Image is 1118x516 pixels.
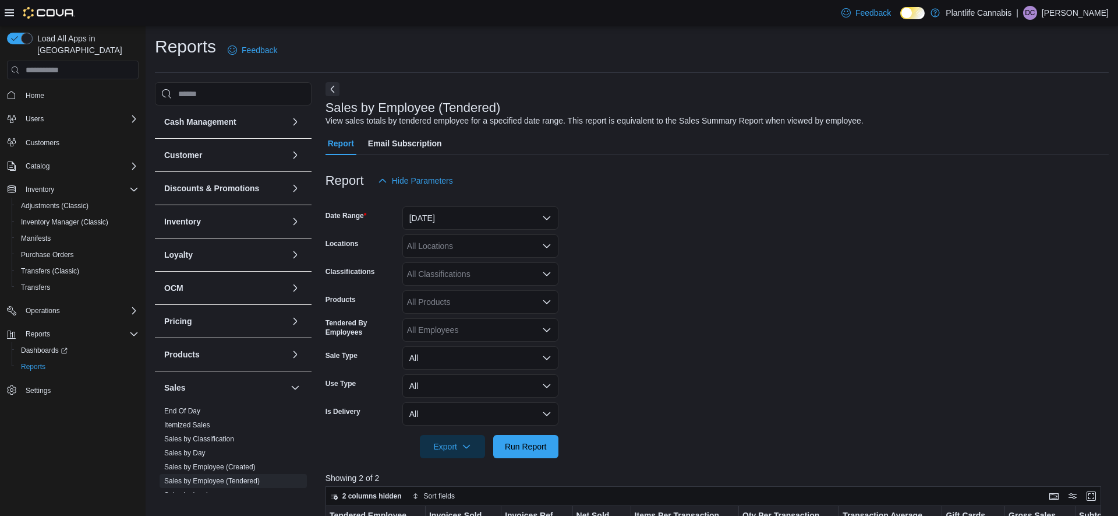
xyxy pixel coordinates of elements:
a: Adjustments (Classic) [16,199,93,213]
span: Home [26,91,44,100]
nav: Complex example [7,82,139,429]
label: Classifications [326,267,375,276]
button: 2 columns hidden [326,489,406,503]
p: Showing 2 of 2 [326,472,1109,484]
span: Settings [26,386,51,395]
span: Inventory Manager (Classic) [21,217,108,227]
span: Run Report [505,441,547,452]
button: Enter fullscreen [1084,489,1098,503]
h3: Pricing [164,315,192,327]
button: Loyalty [288,248,302,262]
button: Transfers [12,279,143,296]
button: Catalog [2,158,143,174]
button: Operations [2,303,143,319]
button: Reports [12,359,143,375]
label: Locations [326,239,359,248]
a: Sales by Employee (Created) [164,463,256,471]
span: DC [1025,6,1035,20]
button: [DATE] [402,206,558,230]
button: All [402,346,558,370]
a: Dashboards [16,343,72,357]
label: Products [326,295,356,304]
span: Purchase Orders [16,248,139,262]
h3: Products [164,349,200,360]
button: Inventory [2,181,143,198]
span: Reports [26,329,50,339]
span: Sales by Day [164,448,206,458]
button: Keyboard shortcuts [1047,489,1061,503]
span: Purchase Orders [21,250,74,259]
a: Dashboards [12,342,143,359]
h3: Inventory [164,216,201,227]
span: Inventory [21,182,139,196]
label: Use Type [326,379,356,388]
span: Inventory Manager (Classic) [16,215,139,229]
input: Dark Mode [900,7,925,19]
a: Sales by Employee (Tendered) [164,477,260,485]
button: Adjustments (Classic) [12,198,143,214]
h3: Discounts & Promotions [164,182,259,194]
span: Manifests [21,234,51,243]
a: Sales by Classification [164,435,234,443]
button: Pricing [164,315,286,327]
button: Operations [21,304,65,318]
h1: Reports [155,35,216,58]
a: Settings [21,384,55,398]
button: Reports [2,326,143,342]
button: Inventory [288,215,302,229]
span: Operations [26,306,60,315]
span: Export [427,435,478,458]
label: Sale Type [326,351,358,360]
span: Catalog [21,159,139,173]
span: Dashboards [16,343,139,357]
h3: Loyalty [164,249,193,261]
button: Open list of options [542,269,551,279]
button: Customer [164,149,286,161]
p: | [1016,6,1018,20]
button: Users [2,111,143,127]
p: Plantlife Cannabis [946,6,1011,20]
button: Inventory Manager (Classic) [12,214,143,230]
button: Discounts & Promotions [288,181,302,195]
a: Itemized Sales [164,421,210,429]
button: Hide Parameters [373,169,458,192]
button: Settings [2,382,143,399]
button: Catalog [21,159,54,173]
span: Customers [26,138,59,148]
button: Inventory [164,216,286,227]
button: Cash Management [288,115,302,129]
span: Adjustments (Classic) [21,201,89,210]
a: Transfers [16,280,55,294]
span: Operations [21,304,139,318]
button: Display options [1066,489,1080,503]
a: Feedback [223,38,282,62]
span: Sales by Invoice [164,490,215,500]
button: Next [326,82,339,96]
button: Products [288,347,302,361]
span: Transfers (Classic) [16,264,139,278]
button: Customers [2,134,143,151]
button: All [402,402,558,426]
span: Email Subscription [368,132,442,155]
button: Purchase Orders [12,247,143,263]
label: Tendered By Employees [326,318,398,337]
span: Dashboards [21,346,68,355]
img: Cova [23,7,75,19]
button: Loyalty [164,249,286,261]
button: Inventory [21,182,59,196]
h3: Sales [164,382,186,394]
button: All [402,374,558,398]
span: Itemized Sales [164,420,210,430]
span: Home [21,87,139,102]
label: Is Delivery [326,407,360,416]
button: OCM [288,281,302,295]
span: 2 columns hidden [342,492,402,501]
span: Sales by Classification [164,434,234,444]
button: Open list of options [542,325,551,335]
button: Cash Management [164,116,286,128]
button: Sales [164,382,286,394]
a: Sales by Day [164,449,206,457]
span: Inventory [26,185,54,194]
button: Customer [288,148,302,162]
